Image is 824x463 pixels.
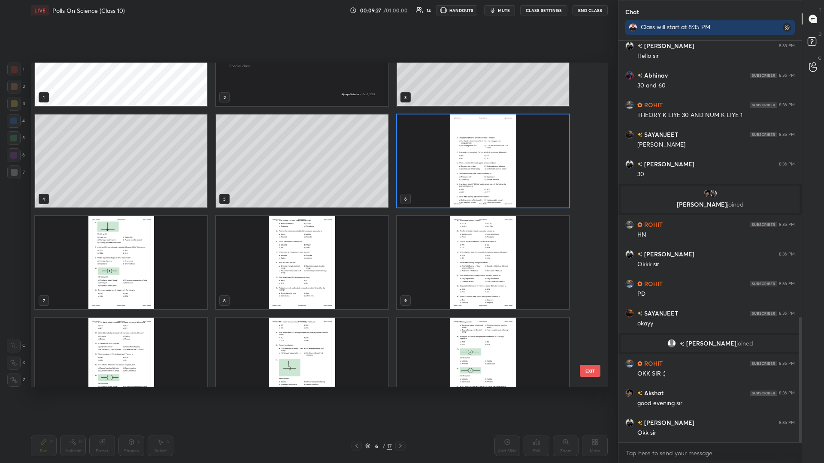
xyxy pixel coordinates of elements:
img: no-rating-badge.077c3623.svg [637,391,642,396]
img: no-rating-badge.077c3623.svg [637,132,642,137]
img: 1ccd9a5da6854b56833a791a489a0555.jpg [625,220,634,229]
div: Class will start at 8:35 PM [641,23,764,31]
img: 4P8fHbbgJtejmAAAAAElFTkSuQmCC [750,102,777,108]
div: 1 [7,63,24,76]
img: fe596979f20e4fcab4568de4eb232bd9.jpg [625,389,634,397]
div: X [7,356,25,370]
div: grid [31,63,593,387]
div: 6 [372,443,381,448]
p: Chat [618,0,646,23]
div: [PERSON_NAME] [637,141,795,149]
img: dfcd5d1d87934662b46f06c68d141b25.jpg [625,71,634,80]
img: 4P8fHbbgJtejmAAAAAElFTkSuQmCC [750,391,777,396]
div: grid [618,41,802,442]
div: HN [637,231,795,239]
img: 1759417614TTMA3R.pdf [216,216,388,309]
img: no-rating-badge.077c3623.svg [637,73,642,78]
img: no-rating-badge.077c3623.svg [637,162,642,167]
img: 4P8fHbbgJtejmAAAAAElFTkSuQmCC [750,222,777,227]
span: joined [736,340,753,347]
h6: ROHIT [642,279,663,288]
p: T [819,7,821,13]
div: 8:36 PM [779,73,795,78]
div: 8:35 PM [779,43,795,48]
img: Learner_Badge_hustler_a18805edde.svg [637,281,642,286]
img: 3f984c270fec4109a57ddb5a4f02100d.jpg [629,23,637,32]
p: G [818,55,821,61]
img: b441801ad1a84624856ab4aa0f45dc16.jpg [625,250,634,259]
div: / [382,443,385,448]
img: 1ccd9a5da6854b56833a791a489a0555.jpg [625,280,634,288]
span: mute [498,7,510,13]
div: Okkk sir [637,260,795,269]
h6: [PERSON_NAME] [642,250,694,259]
p: [PERSON_NAME] [626,201,794,208]
img: no-rating-badge.077c3623.svg [637,44,642,48]
div: Okk sir [637,429,795,437]
div: 8:36 PM [779,222,795,227]
img: fe596979f20e4fcab4568de4eb232bd9.jpg [703,189,712,198]
img: 4P8fHbbgJtejmAAAAAElFTkSuQmCC [750,311,777,316]
div: 2 [7,80,25,93]
div: 17 [387,442,392,450]
p: D [818,31,821,37]
img: Learner_Badge_hustler_a18805edde.svg [637,222,642,227]
button: HANDOUTS [436,5,477,15]
h6: SAYANJEET [642,309,678,318]
div: LIVE [31,5,49,15]
button: End Class [573,5,608,15]
img: 1759417614TTMA3R.pdf [397,216,569,309]
h6: Abhinav [642,71,668,80]
div: OKK SIR :) [637,370,795,378]
img: 599055bc1cb541b99b1a70a2069e4074.jpg [625,130,634,139]
div: 8:36 PM [779,252,795,257]
div: 8:36 PM [779,162,795,167]
img: 4P8fHbbgJtejmAAAAAElFTkSuQmCC [750,281,777,286]
img: 1759417614TTMA3R.pdf [35,318,207,411]
img: 1ccd9a5da6854b56833a791a489a0555.jpg [625,359,634,368]
h6: [PERSON_NAME] [642,159,694,168]
button: CLASS SETTINGS [520,5,567,15]
div: 6 [7,148,25,162]
div: okayy [637,319,795,328]
button: EXIT [580,365,600,377]
img: Learner_Badge_hustler_a18805edde.svg [637,102,642,108]
img: 599055bc1cb541b99b1a70a2069e4074.jpg [625,309,634,318]
div: 4 [7,114,25,128]
img: no-rating-badge.077c3623.svg [679,342,685,346]
h6: SAYANJEET [642,130,678,139]
img: Learner_Badge_hustler_a18805edde.svg [637,361,642,366]
img: default.png [667,339,676,348]
div: THEORY K LIYE 30 AND NUM K LIYE 1 [637,111,795,120]
h6: Akshat [642,388,663,397]
img: 1ccd9a5da6854b56833a791a489a0555.jpg [625,101,634,109]
img: 4P8fHbbgJtejmAAAAAElFTkSuQmCC [750,132,777,137]
h6: [PERSON_NAME] [642,418,694,427]
div: Hello sir [637,52,795,60]
img: b441801ad1a84624856ab4aa0f45dc16.jpg [625,418,634,427]
h4: Polls On Science (Class 10) [52,6,125,15]
img: no-rating-badge.077c3623.svg [637,311,642,316]
img: no-rating-badge.077c3623.svg [637,252,642,257]
img: b441801ad1a84624856ab4aa0f45dc16.jpg [625,42,634,50]
h6: [PERSON_NAME] [642,41,694,50]
span: [PERSON_NAME] [686,340,736,347]
div: 8:36 PM [779,420,795,425]
h6: ROHIT [642,220,663,229]
h6: ROHIT [642,100,663,109]
h6: ROHIT [642,359,663,368]
div: good evening sir [637,399,795,408]
div: Z [7,373,25,387]
div: PD [637,290,795,298]
img: 1759417614TTMA3R.pdf [397,114,569,207]
span: joined [727,200,744,208]
img: no-rating-badge.077c3623.svg [637,421,642,425]
div: 8:36 PM [779,391,795,396]
div: 8:36 PM [779,132,795,137]
img: 1a2054b190494bd18bd379905d974564.jpg [709,189,718,198]
img: 1759417614TTMA3R.pdf [397,318,569,411]
img: b441801ad1a84624856ab4aa0f45dc16.jpg [625,160,634,168]
div: 8:36 PM [779,102,795,108]
div: 14 [427,8,431,12]
div: C [7,339,25,352]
